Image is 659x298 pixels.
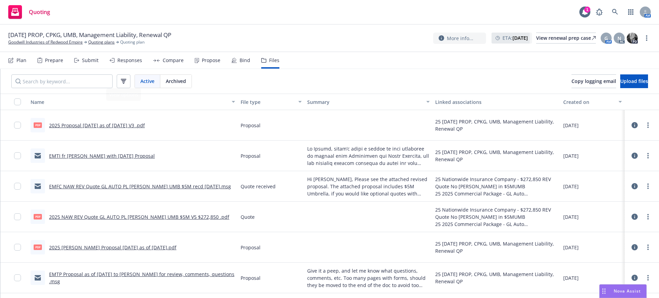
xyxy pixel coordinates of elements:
[563,274,579,282] span: [DATE]
[240,58,250,63] div: Bind
[88,39,115,45] a: Quoting plans
[82,58,99,63] div: Submit
[241,152,261,159] span: Proposal
[117,58,142,63] div: Responses
[435,118,558,132] div: 25 [DATE] PROP, CPKG, UMB, Management Liability, Renewal QP
[307,267,430,289] span: Give it a peep, and let me know what questions, comments, etc. Too many pages with forms, should ...
[435,206,558,220] div: 25 Nationwide Insurance Company - $272,850 REV Quote No [PERSON_NAME] in $5MUMB
[45,58,63,63] div: Prepare
[624,5,638,19] a: Switch app
[571,74,616,88] button: Copy logging email
[592,5,606,19] a: Report a Bug
[620,78,648,84] span: Upload files
[600,285,608,298] div: Drag to move
[435,220,558,228] div: 25 2025 Commercial Package - GL Auto
[563,183,579,190] span: [DATE]
[166,78,186,85] span: Archived
[241,213,255,220] span: Quote
[241,183,276,190] span: Quote received
[584,7,590,13] div: 1
[238,94,304,110] button: File type
[49,271,234,285] a: EMTP Proposal as of [DATE] to [PERSON_NAME] for review, comments, questions .msg
[49,153,155,159] a: EMTI fr [PERSON_NAME] with [DATE] Proposal
[31,98,228,106] div: Name
[14,122,21,129] input: Toggle Row Selected
[435,271,558,285] div: 25 [DATE] PROP, CPKG, UMB, Management Liability, Renewal QP
[644,182,652,190] a: more
[608,5,622,19] a: Search
[536,33,596,44] a: View renewal prep case
[269,58,279,63] div: Files
[140,78,154,85] span: Active
[14,183,21,190] input: Toggle Row Selected
[644,243,652,251] a: more
[241,98,294,106] div: File type
[563,244,579,251] span: [DATE]
[34,122,42,128] span: pdf
[620,74,648,88] button: Upload files
[604,35,608,42] span: G
[435,148,558,163] div: 25 [DATE] PROP, CPKG, UMB, Management Liability, Renewal QP
[502,34,528,41] span: ETA :
[435,176,558,190] div: 25 Nationwide Insurance Company - $272,850 REV Quote No [PERSON_NAME] in $5MUMB
[563,98,614,106] div: Created on
[14,213,21,220] input: Toggle Row Selected
[614,288,641,294] span: Nova Assist
[512,35,528,41] strong: [DATE]
[49,244,176,251] a: 2025 [PERSON_NAME] Proposal [DATE] as of [DATE].pdf
[8,31,171,39] span: [DATE] PROP, CPKG, UMB, Management Liability, Renewal QP
[49,183,231,190] a: EMFC NAW REV Quote GL AUTO PL [PERSON_NAME] UMB $5M recd [DATE].msg
[571,78,616,84] span: Copy logging email
[644,213,652,221] a: more
[644,121,652,129] a: more
[627,33,638,44] img: photo
[49,122,145,129] a: 2025 Proposal [DATE] as of [DATE] V3 .pdf
[307,145,430,167] span: Lo Ipsumd, sitam’c adipi e seddoe te inci utlaboree do magnaal enim Adminimven qui Nostr Exercita...
[16,58,26,63] div: Plan
[202,58,220,63] div: Propose
[14,98,21,105] input: Select all
[11,74,113,88] input: Search by keyword...
[643,34,651,42] a: more
[435,240,558,254] div: 25 [DATE] PROP, CPKG, UMB, Management Liability, Renewal QP
[14,152,21,159] input: Toggle Row Selected
[307,176,430,197] span: Hi [PERSON_NAME], Please see the attached revised proposal. The attached proposal includes $5M Um...
[34,214,42,219] span: pdf
[241,122,261,129] span: Proposal
[34,245,42,250] span: pdf
[644,152,652,160] a: more
[8,39,83,45] a: Goodwill Industries of Redwood Empire
[617,35,621,42] span: N
[5,2,53,22] a: Quoting
[536,33,596,43] div: View renewal prep case
[435,190,558,197] div: 25 2025 Commercial Package - GL Auto
[599,284,647,298] button: Nova Assist
[49,214,229,220] a: 2025 NAW REV Quote GL AUTO PL [PERSON_NAME] UMB $5M V5 $272,850 .pdf
[432,94,560,110] button: Linked associations
[560,94,625,110] button: Created on
[433,33,486,44] button: More info...
[644,274,652,282] a: more
[307,98,422,106] div: Summary
[163,58,184,63] div: Compare
[29,9,50,15] span: Quoting
[120,39,144,45] span: Quoting plan
[447,35,473,42] span: More info...
[304,94,432,110] button: Summary
[14,244,21,251] input: Toggle Row Selected
[14,274,21,281] input: Toggle Row Selected
[563,213,579,220] span: [DATE]
[563,152,579,159] span: [DATE]
[435,98,558,106] div: Linked associations
[28,94,238,110] button: Name
[563,122,579,129] span: [DATE]
[241,274,261,282] span: Proposal
[241,244,261,251] span: Proposal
